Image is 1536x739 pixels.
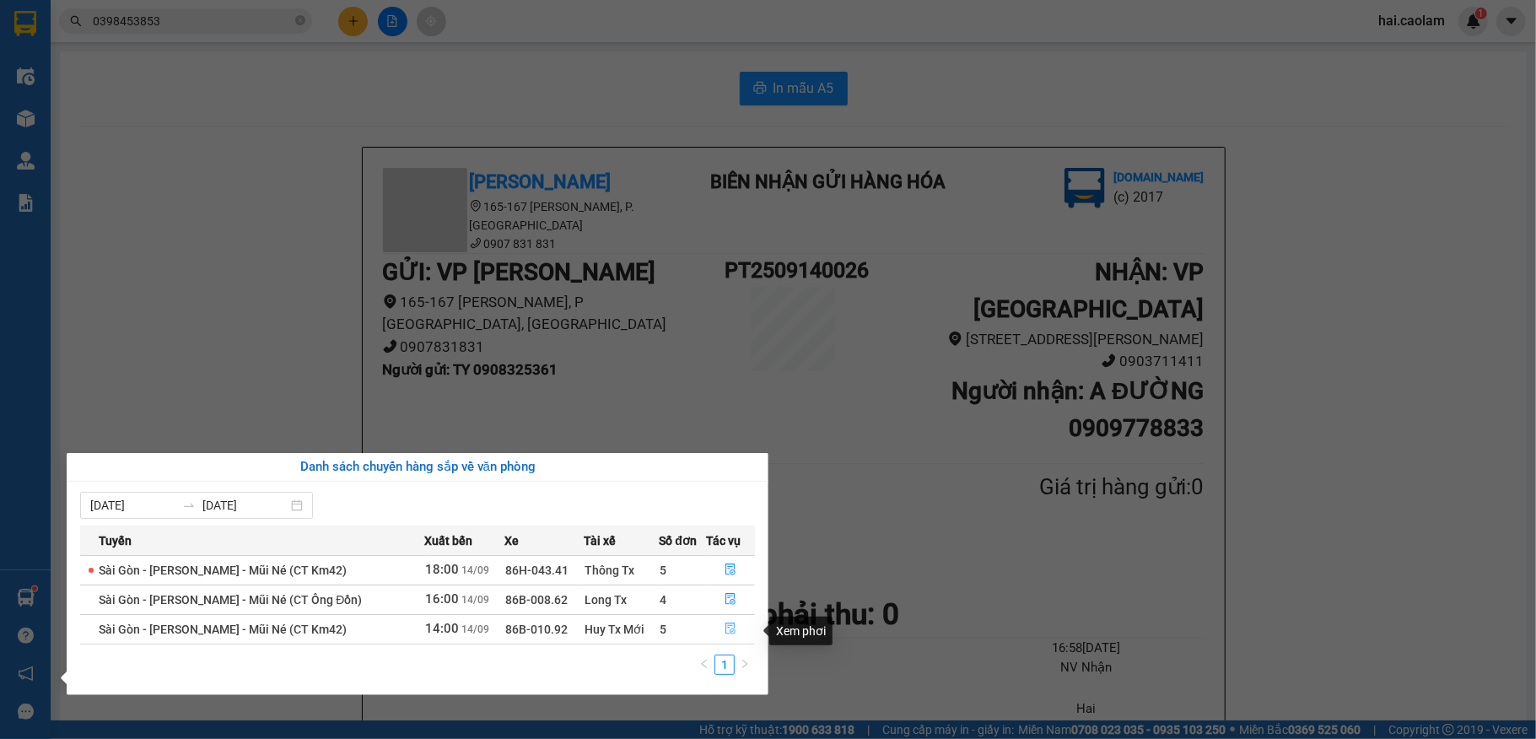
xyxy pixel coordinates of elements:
[707,616,755,643] button: file-done
[182,499,196,512] span: swap-right
[505,531,520,550] span: Xe
[426,562,460,577] span: 18:00
[740,659,750,669] span: right
[659,531,697,550] span: Số đơn
[694,655,714,675] button: left
[425,531,473,550] span: Xuất bến
[99,623,347,636] span: Sài Gòn - [PERSON_NAME] - Mũi Né (CT Km42)
[769,617,833,645] div: Xem phơi
[735,655,755,675] button: right
[694,655,714,675] li: Previous Page
[183,21,224,62] img: logo.jpg
[426,621,460,636] span: 14:00
[725,593,736,607] span: file-done
[426,591,460,607] span: 16:00
[202,496,288,515] input: Đến ngày
[21,109,95,188] b: [PERSON_NAME]
[506,564,569,577] span: 86H-043.41
[585,620,658,639] div: Huy Tx Mới
[182,499,196,512] span: to
[660,623,666,636] span: 5
[699,659,709,669] span: left
[462,564,490,576] span: 14/09
[707,557,755,584] button: file-done
[90,496,175,515] input: Từ ngày
[80,457,755,477] div: Danh sách chuyến hàng sắp về văn phòng
[99,593,362,607] span: Sài Gòn - [PERSON_NAME] - Mũi Né (CT Ông Đồn)
[706,531,741,550] span: Tác vụ
[725,623,736,636] span: file-done
[725,564,736,577] span: file-done
[585,561,658,580] div: Thông Tx
[109,24,162,162] b: BIÊN NHẬN GỬI HÀNG HÓA
[99,531,132,550] span: Tuyến
[660,564,666,577] span: 5
[660,593,666,607] span: 4
[462,594,490,606] span: 14/09
[462,623,490,635] span: 14/09
[585,591,658,609] div: Long Tx
[99,564,347,577] span: Sài Gòn - [PERSON_NAME] - Mũi Né (CT Km42)
[142,80,232,101] li: (c) 2017
[506,623,569,636] span: 86B-010.92
[506,593,569,607] span: 86B-008.62
[142,64,232,78] b: [DOMAIN_NAME]
[584,531,616,550] span: Tài xế
[714,655,735,675] li: 1
[707,586,755,613] button: file-done
[715,655,734,674] a: 1
[735,655,755,675] li: Next Page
